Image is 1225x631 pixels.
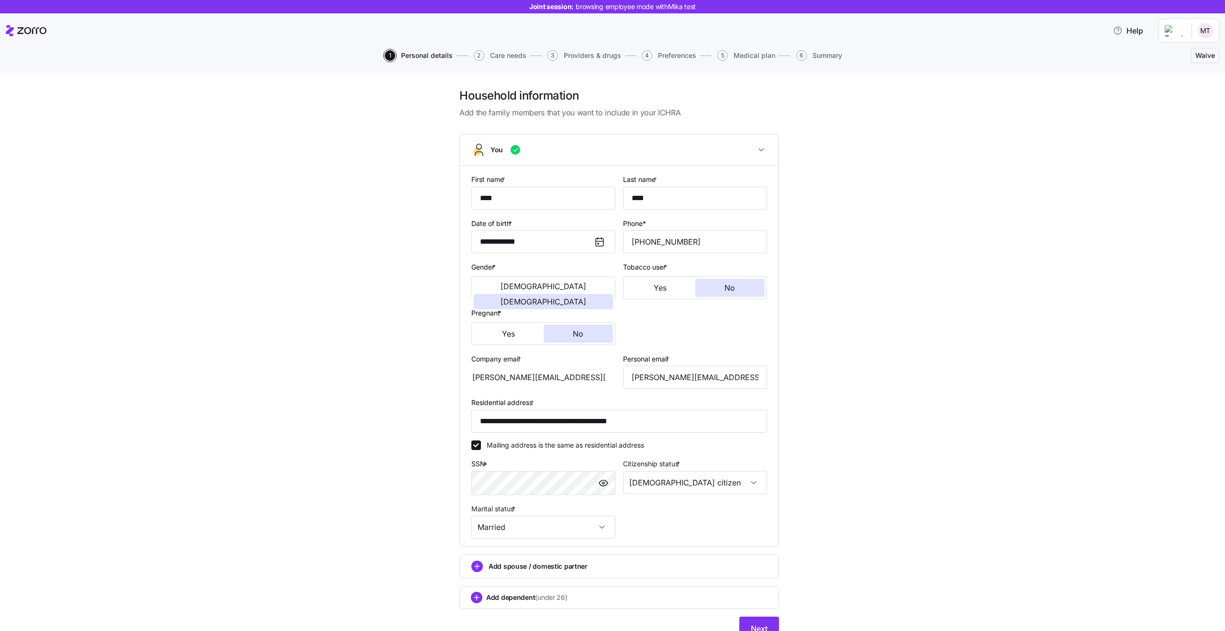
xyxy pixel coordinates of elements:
span: Add the family members that you want to include in your ICHRA [459,107,779,119]
button: 5Medical plan [717,50,775,61]
span: 1 [385,50,395,61]
span: (under 26) [535,593,567,602]
span: Yes [502,330,515,338]
button: Waive [1191,48,1219,63]
span: 3 [547,50,558,61]
button: 1Personal details [385,50,453,61]
span: [DEMOGRAPHIC_DATA] [501,298,586,305]
input: Phone [623,230,767,253]
input: Select citizenship status [623,471,767,494]
label: Company email [471,354,523,364]
label: SSN [471,459,490,469]
label: Last name [623,174,659,185]
input: Email [623,366,767,389]
label: Residential address [471,397,536,408]
label: Tobacco user [623,262,669,272]
input: Select marital status [471,516,615,539]
label: Phone* [623,218,646,229]
span: 6 [796,50,807,61]
span: Waive [1195,51,1215,60]
svg: add icon [471,561,483,572]
button: 3Providers & drugs [547,50,621,61]
label: First name [471,174,507,185]
span: 4 [642,50,652,61]
span: Providers & drugs [564,52,621,59]
button: 4Preferences [642,50,696,61]
span: Help [1113,25,1143,36]
h1: Household information [459,88,779,103]
span: Joint session: [529,2,696,11]
span: [DEMOGRAPHIC_DATA] [501,282,586,290]
label: Pregnant [471,308,503,318]
span: 2 [474,50,484,61]
svg: add icon [471,592,482,603]
span: Summary [813,52,842,59]
label: Personal email [623,354,671,364]
label: Mailing address is the same as residential address [481,440,644,450]
span: browsing employee mode with Mika test [576,2,696,11]
span: Preferences [658,52,696,59]
button: Help [1105,21,1151,40]
button: You [460,135,779,166]
a: 1Personal details [383,50,453,61]
span: Care needs [490,52,526,59]
span: Add dependent [486,593,568,602]
span: No [724,284,735,292]
button: 6Summary [796,50,842,61]
span: No [573,330,583,338]
span: Medical plan [734,52,775,59]
span: 5 [717,50,728,61]
img: 2bbb8a7205ce94a5127e3b011b2bafcc [1198,23,1213,38]
label: Marital status [471,504,517,514]
span: Personal details [401,52,453,59]
label: Citizenship status [623,459,682,469]
span: You [490,145,503,155]
label: Gender [471,262,498,272]
button: 2Care needs [474,50,526,61]
span: Yes [654,284,667,292]
div: You [460,166,779,547]
span: Add spouse / domestic partner [489,562,588,571]
img: Employer logo [1165,25,1184,36]
label: Date of birth [471,218,514,229]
